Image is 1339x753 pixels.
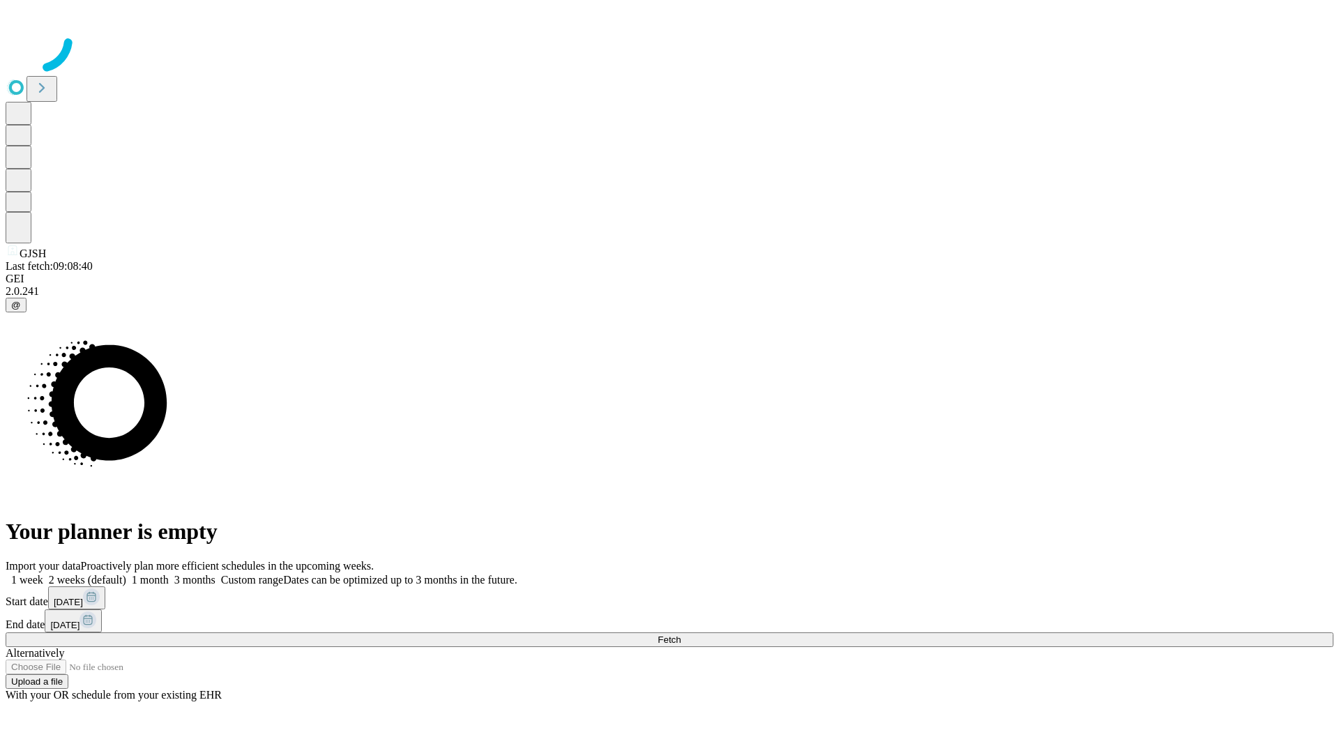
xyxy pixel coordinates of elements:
[6,273,1333,285] div: GEI
[11,300,21,310] span: @
[6,586,1333,609] div: Start date
[11,574,43,586] span: 1 week
[658,634,681,645] span: Fetch
[6,298,27,312] button: @
[45,609,102,632] button: [DATE]
[6,560,81,572] span: Import your data
[20,248,46,259] span: GJSH
[6,647,64,659] span: Alternatively
[6,674,68,689] button: Upload a file
[48,586,105,609] button: [DATE]
[6,519,1333,545] h1: Your planner is empty
[6,689,222,701] span: With your OR schedule from your existing EHR
[49,574,126,586] span: 2 weeks (default)
[50,620,80,630] span: [DATE]
[6,609,1333,632] div: End date
[54,597,83,607] span: [DATE]
[6,260,93,272] span: Last fetch: 09:08:40
[132,574,169,586] span: 1 month
[6,285,1333,298] div: 2.0.241
[6,632,1333,647] button: Fetch
[221,574,283,586] span: Custom range
[81,560,374,572] span: Proactively plan more efficient schedules in the upcoming weeks.
[283,574,517,586] span: Dates can be optimized up to 3 months in the future.
[174,574,215,586] span: 3 months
